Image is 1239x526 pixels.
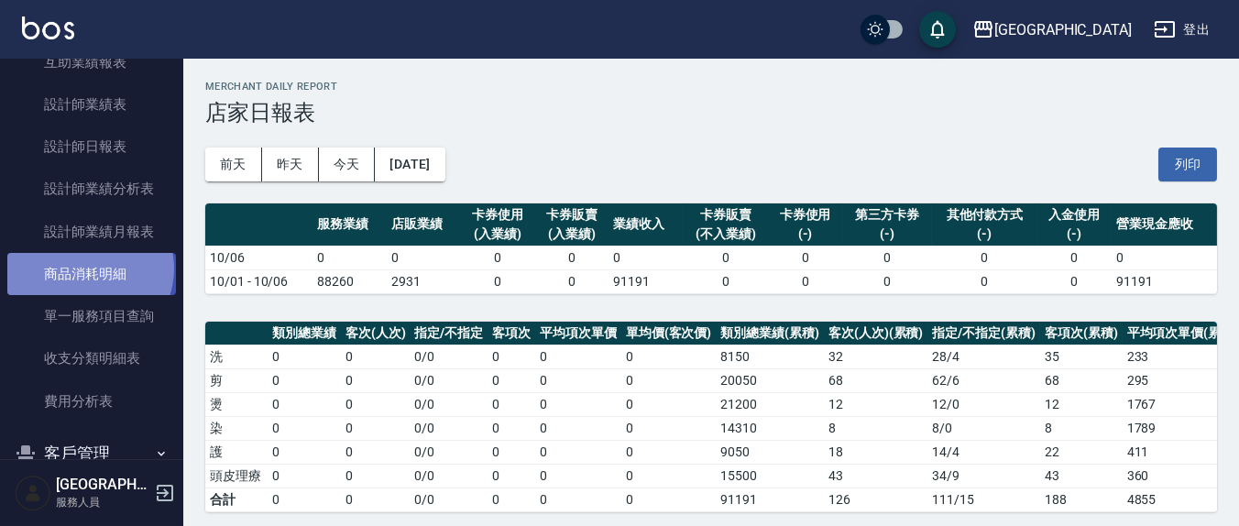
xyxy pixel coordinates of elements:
[824,368,928,392] td: 68
[1158,148,1217,181] button: 列印
[410,392,488,416] td: 0 / 0
[773,205,838,225] div: 卡券使用
[15,475,51,511] img: Person
[1037,269,1112,293] td: 0
[466,205,531,225] div: 卡券使用
[609,269,683,293] td: 91191
[824,345,928,368] td: 32
[341,488,411,511] td: 0
[205,81,1217,93] h2: Merchant Daily Report
[1112,246,1217,269] td: 0
[205,488,268,511] td: 合計
[205,368,268,392] td: 剪
[621,322,717,345] th: 單均價(客次價)
[919,11,956,48] button: save
[410,488,488,511] td: 0/0
[262,148,319,181] button: 昨天
[687,205,763,225] div: 卡券販賣
[927,345,1040,368] td: 28 / 4
[965,11,1139,49] button: [GEOGRAPHIC_DATA]
[1042,205,1107,225] div: 入金使用
[268,440,341,464] td: 0
[7,430,176,477] button: 客戶管理
[410,416,488,440] td: 0 / 0
[7,380,176,422] a: 費用分析表
[1040,345,1123,368] td: 35
[621,464,717,488] td: 0
[683,269,768,293] td: 0
[927,440,1040,464] td: 14 / 4
[621,488,717,511] td: 0
[312,246,387,269] td: 0
[535,416,621,440] td: 0
[535,440,621,464] td: 0
[535,368,621,392] td: 0
[410,440,488,464] td: 0 / 0
[205,100,1217,126] h3: 店家日報表
[461,246,535,269] td: 0
[268,416,341,440] td: 0
[387,269,461,293] td: 2931
[716,440,824,464] td: 9050
[768,269,842,293] td: 0
[56,476,149,494] h5: [GEOGRAPHIC_DATA]
[7,295,176,337] a: 單一服務項目查詢
[312,203,387,247] th: 服務業績
[847,205,927,225] div: 第三方卡券
[824,416,928,440] td: 8
[7,126,176,168] a: 設計師日報表
[1146,13,1217,47] button: 登出
[621,416,717,440] td: 0
[824,464,928,488] td: 43
[535,464,621,488] td: 0
[716,488,824,511] td: 91191
[205,464,268,488] td: 頭皮理療
[488,322,535,345] th: 客項次
[824,322,928,345] th: 客次(人次)(累積)
[621,368,717,392] td: 0
[927,368,1040,392] td: 62 / 6
[716,322,824,345] th: 類別總業績(累積)
[488,464,535,488] td: 0
[540,225,605,244] div: (入業績)
[341,392,411,416] td: 0
[387,246,461,269] td: 0
[683,246,768,269] td: 0
[824,392,928,416] td: 12
[341,464,411,488] td: 0
[341,322,411,345] th: 客次(人次)
[609,246,683,269] td: 0
[268,464,341,488] td: 0
[1040,392,1123,416] td: 12
[410,464,488,488] td: 0 / 0
[716,416,824,440] td: 14310
[716,392,824,416] td: 21200
[410,345,488,368] td: 0 / 0
[932,269,1037,293] td: 0
[1040,322,1123,345] th: 客項次(累積)
[488,488,535,511] td: 0
[847,225,927,244] div: (-)
[535,345,621,368] td: 0
[268,392,341,416] td: 0
[341,416,411,440] td: 0
[410,368,488,392] td: 0 / 0
[466,225,531,244] div: (入業績)
[488,416,535,440] td: 0
[268,488,341,511] td: 0
[927,392,1040,416] td: 12 / 0
[994,18,1132,41] div: [GEOGRAPHIC_DATA]
[341,368,411,392] td: 0
[1040,464,1123,488] td: 43
[535,488,621,511] td: 0
[205,416,268,440] td: 染
[621,440,717,464] td: 0
[7,83,176,126] a: 設計師業績表
[312,269,387,293] td: 88260
[461,269,535,293] td: 0
[535,269,609,293] td: 0
[621,392,717,416] td: 0
[7,337,176,379] a: 收支分類明細表
[716,345,824,368] td: 8150
[387,203,461,247] th: 店販業績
